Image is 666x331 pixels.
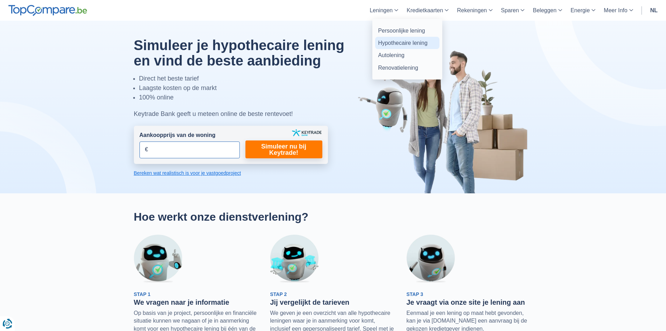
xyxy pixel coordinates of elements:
li: Laagste kosten op de markt [139,83,362,93]
span: € [145,146,148,154]
img: TopCompare [8,5,87,16]
span: Stap 3 [407,291,423,297]
span: Stap 1 [134,291,151,297]
a: Renovatielening [375,62,439,74]
a: Bereken wat realistisch is voor je vastgoedproject [134,170,328,177]
a: Simuleer nu bij Keytrade! [245,140,322,158]
img: keytrade [292,129,322,136]
a: Persoonlijke lening [375,25,439,37]
h2: Hoe werkt onze dienstverlening? [134,210,532,223]
h3: Je vraagt via onze site je lening aan [407,298,532,306]
img: Stap 2 [270,235,318,283]
li: Direct het beste tarief [139,74,362,83]
h1: Simuleer je hypothecaire lening en vind de beste aanbieding [134,37,362,68]
label: Aankoopprijs van de woning [139,131,216,139]
img: image-hero [358,50,532,193]
span: Stap 2 [270,291,287,297]
div: Keytrade Bank geeft u meteen online de beste rentevoet! [134,109,362,119]
a: Hypothecaire lening [375,37,439,49]
h3: We vragen naar je informatie [134,298,260,306]
img: Stap 1 [134,235,182,283]
li: 100% online [139,93,362,102]
h3: Jij vergelijkt de tarieven [270,298,396,306]
a: Autolening [375,49,439,61]
img: Stap 3 [407,235,455,283]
